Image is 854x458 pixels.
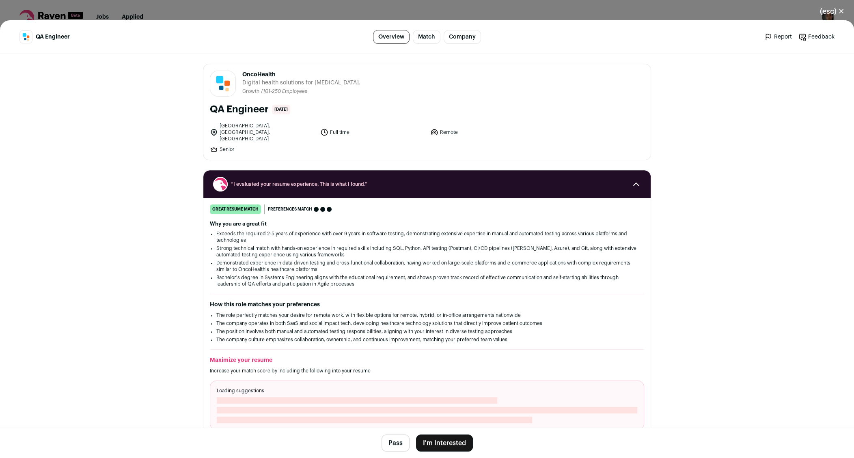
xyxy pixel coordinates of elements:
span: QA Engineer [36,33,70,41]
li: Strong technical match with hands-on experience in required skills including SQL, Python, API tes... [216,245,638,258]
span: Preferences match [268,205,312,213]
h2: Why you are a great fit [210,221,644,227]
span: “I evaluated your resume experience. This is what I found.” [231,181,623,187]
li: Growth [242,88,261,95]
h1: QA Engineer [210,103,269,116]
li: Bachelor's degree in Systems Engineering aligns with the educational requirement, and shows prove... [216,274,638,287]
button: Pass [382,434,410,452]
a: Report [764,33,792,41]
li: / [261,88,307,95]
li: [GEOGRAPHIC_DATA], [GEOGRAPHIC_DATA], [GEOGRAPHIC_DATA] [210,123,315,142]
span: Digital health solutions for [MEDICAL_DATA]. [242,79,360,87]
li: Senior [210,145,315,153]
li: Demonstrated experience in data-driven testing and cross-functional collaboration, having worked ... [216,260,638,273]
a: Match [413,30,440,44]
div: Loading suggestions [210,381,644,430]
span: OncoHealth [242,71,360,79]
button: Close modal [810,2,854,20]
h2: Maximize your resume [210,356,644,364]
a: Feedback [798,33,835,41]
li: The company culture emphasizes collaboration, ownership, and continuous improvement, matching you... [216,336,638,343]
li: The company operates in both SaaS and social impact tech, developing healthcare technology soluti... [216,320,638,327]
img: b8a3bf5c040e4c929d54b6acad9ee7bab2394c7e47a785add52767ba6a0f46b0.jpg [210,71,235,96]
a: Overview [373,30,410,44]
h2: How this role matches your preferences [210,301,644,309]
div: great resume match [210,204,261,214]
button: I'm Interested [416,434,473,452]
li: The position involves both manual and automated testing responsibilities, aligning with your inte... [216,328,638,335]
a: Company [444,30,481,44]
li: Remote [430,123,536,142]
li: Exceeds the required 2-5 years of experience with over 9 years in software testing, demonstrating... [216,230,638,243]
li: The role perfectly matches your desire for remote work, with flexible options for remote, hybrid,... [216,312,638,318]
span: [DATE] [272,105,290,114]
p: Increase your match score by including the following into your resume [210,368,644,374]
span: 101-250 Employees [263,89,307,94]
li: Full time [320,123,426,142]
img: b8a3bf5c040e4c929d54b6acad9ee7bab2394c7e47a785add52767ba6a0f46b0.jpg [20,31,32,43]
